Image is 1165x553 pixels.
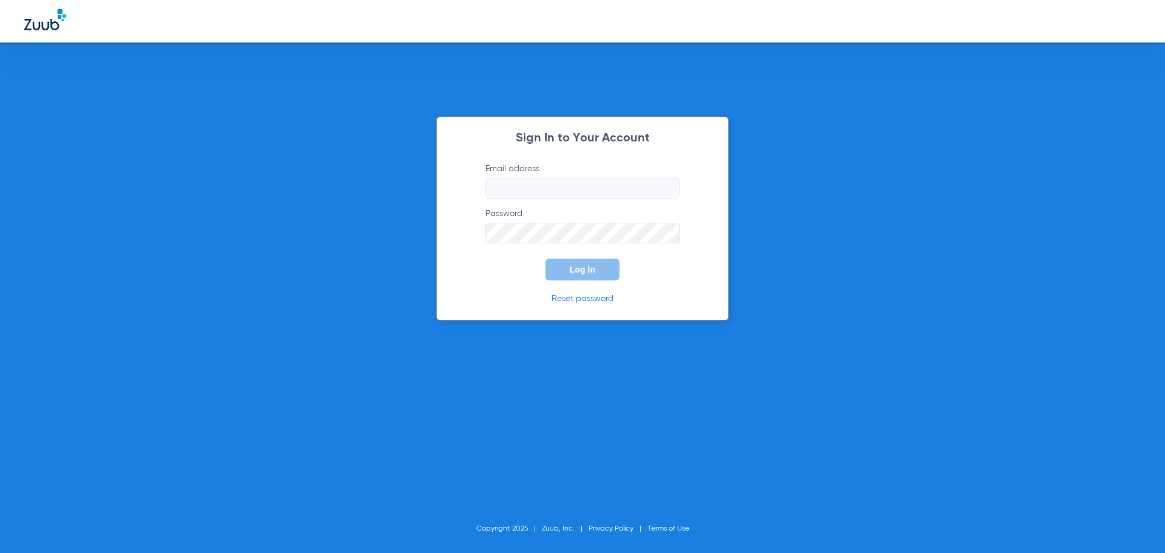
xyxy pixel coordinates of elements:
span: Log In [570,265,595,274]
input: Email address [485,178,680,198]
a: Reset password [552,294,613,303]
a: Privacy Policy [589,525,633,532]
a: Terms of Use [647,525,689,532]
h2: Sign In to Your Account [467,132,698,144]
label: Password [485,208,680,243]
label: Email address [485,163,680,198]
img: Zuub Logo [24,9,66,30]
li: Copyright 2025 [476,523,542,535]
input: Password [485,223,680,243]
button: Log In [545,259,620,280]
li: Zuub, Inc. [542,523,589,535]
